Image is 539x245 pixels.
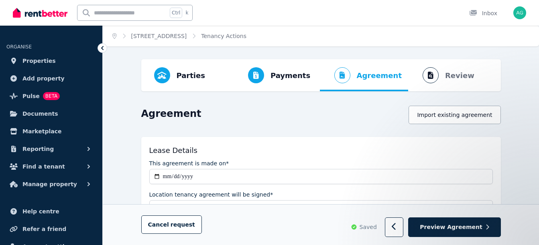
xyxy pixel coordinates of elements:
[22,127,61,136] span: Marketplace
[420,223,482,231] span: Preview Agreement
[469,9,497,17] div: Inbox
[6,106,96,122] a: Documents
[131,33,187,39] a: [STREET_ADDRESS]
[185,10,188,16] span: k
[409,106,500,124] button: Import existing agreement
[6,159,96,175] button: Find a tenant
[6,123,96,139] a: Marketplace
[22,91,40,101] span: Pulse
[357,70,402,81] span: Agreement
[22,224,66,234] span: Refer a friend
[13,7,67,19] img: RentBetter
[141,59,501,91] nav: Progress
[6,176,96,192] button: Manage property
[22,56,56,66] span: Properties
[6,203,96,219] a: Help centre
[22,109,58,118] span: Documents
[141,216,202,234] button: Cancelrequest
[43,92,60,100] span: BETA
[103,26,256,46] nav: Breadcrumb
[149,159,229,167] label: This agreement is made on*
[360,223,377,231] span: Saved
[6,141,96,157] button: Reporting
[6,221,96,237] a: Refer a friend
[148,59,212,91] button: Parties
[6,53,96,69] a: Properties
[148,222,195,228] span: Cancel
[6,70,96,86] a: Add property
[171,221,195,229] span: request
[320,59,409,91] button: Agreement
[22,144,54,154] span: Reporting
[513,6,526,19] img: Avalene Giffin
[22,207,59,216] span: Help centre
[149,145,197,156] h5: Lease Details
[22,74,65,83] span: Add property
[6,44,32,50] span: ORGANISE
[149,191,273,199] label: Location tenancy agreement will be signed*
[201,32,246,40] span: Tenancy Actions
[177,70,205,81] span: Parties
[141,107,201,120] h1: Agreement
[271,70,310,81] span: Payments
[22,179,77,189] span: Manage property
[170,8,182,18] span: Ctrl
[512,218,531,237] iframe: Intercom live chat
[408,218,500,237] button: Preview Agreement
[234,59,317,91] button: Payments
[6,88,96,104] a: PulseBETA
[22,162,65,171] span: Find a tenant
